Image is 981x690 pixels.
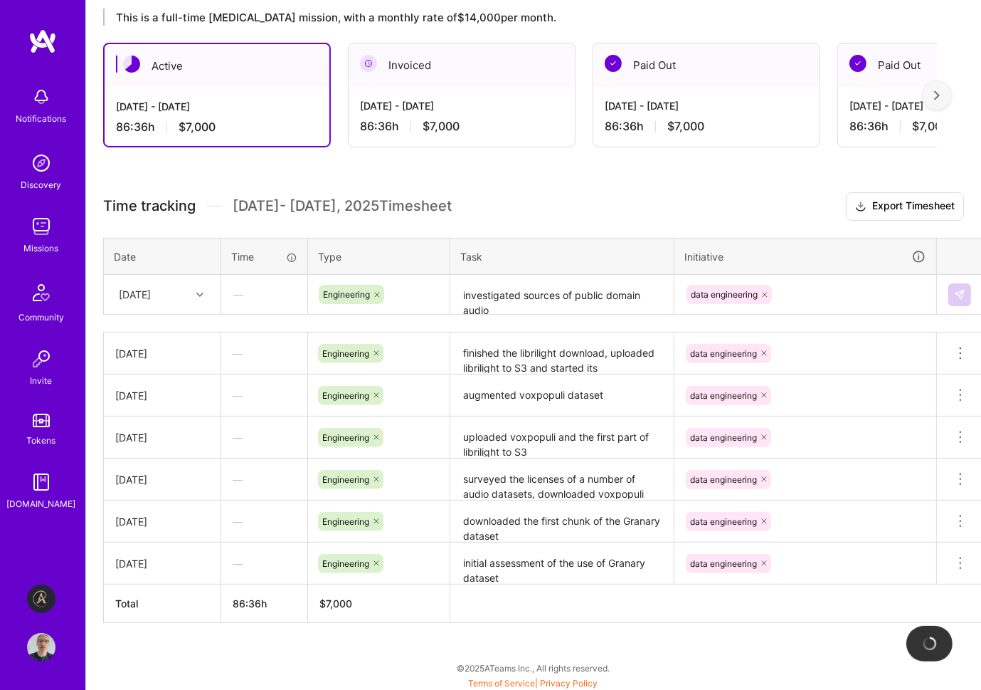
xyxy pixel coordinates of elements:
textarea: finished the librilight download, uploaded librilight to S3 and started its augmentation [452,334,672,373]
span: Engineering [322,348,369,359]
textarea: investigated sources of public domain audio [452,276,672,314]
div: — [221,545,307,582]
textarea: surveyed the licenses of a number of audio datasets, downloaded voxpopuli audio [452,460,672,499]
div: 86:36 h [360,119,563,134]
img: guide book [27,468,55,496]
span: Time tracking [103,197,196,215]
div: This is a full-time [MEDICAL_DATA] mission, with a monthly rate of $14,000 per month. [103,9,937,26]
div: [DATE] [115,514,209,529]
div: [DATE] [115,556,209,571]
span: data engineering [690,348,757,359]
div: 86:36 h [116,120,318,135]
div: [DATE] [115,472,209,487]
div: © 2025 ATeams Inc., All rights reserved. [85,650,981,686]
img: Community [24,276,58,310]
textarea: downloaded the first chunk of the Granary dataset [452,502,672,541]
span: [DATE] - [DATE] , 2025 Timesheet [233,197,452,215]
th: Type [308,238,450,275]
div: [DATE] [119,287,151,302]
span: data engineering [690,558,757,569]
div: null [948,283,972,306]
img: Aldea: Transforming Behavior Change Through AI-Driven Coaching [27,585,55,613]
div: — [221,461,307,498]
a: Aldea: Transforming Behavior Change Through AI-Driven Coaching [23,585,59,613]
div: [DATE] - [DATE] [360,98,563,113]
div: [DOMAIN_NAME] [7,496,76,511]
span: $7,000 [667,119,704,134]
img: tokens [33,414,50,427]
img: bell [27,83,55,111]
img: loading [920,634,940,654]
span: | [469,678,598,689]
a: User Avatar [23,633,59,662]
i: icon Download [855,199,866,214]
div: Active [105,44,329,88]
span: data engineering [690,474,757,485]
span: Engineering [322,558,369,569]
div: 86:36 h [605,119,808,134]
div: [DATE] - [DATE] [605,98,808,113]
div: Notifications [16,111,67,126]
img: Active [123,56,140,73]
img: teamwork [27,212,55,241]
th: Date [104,238,221,275]
div: [DATE] [115,388,209,403]
span: Engineering [322,474,369,485]
div: Tokens [27,433,56,448]
img: User Avatar [27,633,55,662]
div: — [221,377,307,414]
th: 86:36h [221,585,308,623]
textarea: uploaded voxpopuli and the first part of librilight to S3 [452,418,672,457]
div: Invoiced [349,43,575,87]
img: Paid Out [605,55,622,72]
a: Privacy Policy [541,678,598,689]
div: Community [18,310,64,325]
img: Paid Out [849,55,866,72]
div: Time [231,249,297,264]
div: [DATE] [115,430,209,445]
div: — [221,503,307,540]
span: $7,000 [179,120,216,135]
th: $7,000 [308,585,450,623]
button: Export Timesheet [846,192,964,221]
a: Terms of Service [469,678,536,689]
i: icon Chevron [196,291,203,298]
img: right [934,90,940,100]
span: data engineering [690,390,757,401]
img: Invoiced [360,55,377,72]
textarea: augmented voxpopuli dataset [452,376,672,415]
div: [DATE] - [DATE] [116,99,318,114]
th: Total [104,585,221,623]
textarea: initial assessment of the use of Granary dataset [452,544,672,583]
span: $7,000 [423,119,460,134]
img: logo [28,28,57,54]
div: — [222,276,307,313]
div: Missions [24,241,59,256]
div: [DATE] [115,346,209,361]
div: Discovery [21,177,62,192]
span: Engineering [322,516,369,527]
span: Engineering [322,390,369,401]
span: $7,000 [912,119,949,134]
th: Task [450,238,674,275]
span: data engineering [690,432,757,443]
div: — [221,419,307,456]
span: data engineering [691,289,758,300]
img: Invite [27,345,55,373]
img: Submit [954,289,965,300]
span: Engineering [322,432,369,443]
span: data engineering [690,516,757,527]
img: discovery [27,149,55,177]
div: — [221,335,307,372]
div: Invite [31,373,53,388]
div: Initiative [684,249,926,265]
span: Engineering [323,289,370,300]
div: Paid Out [593,43,820,87]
